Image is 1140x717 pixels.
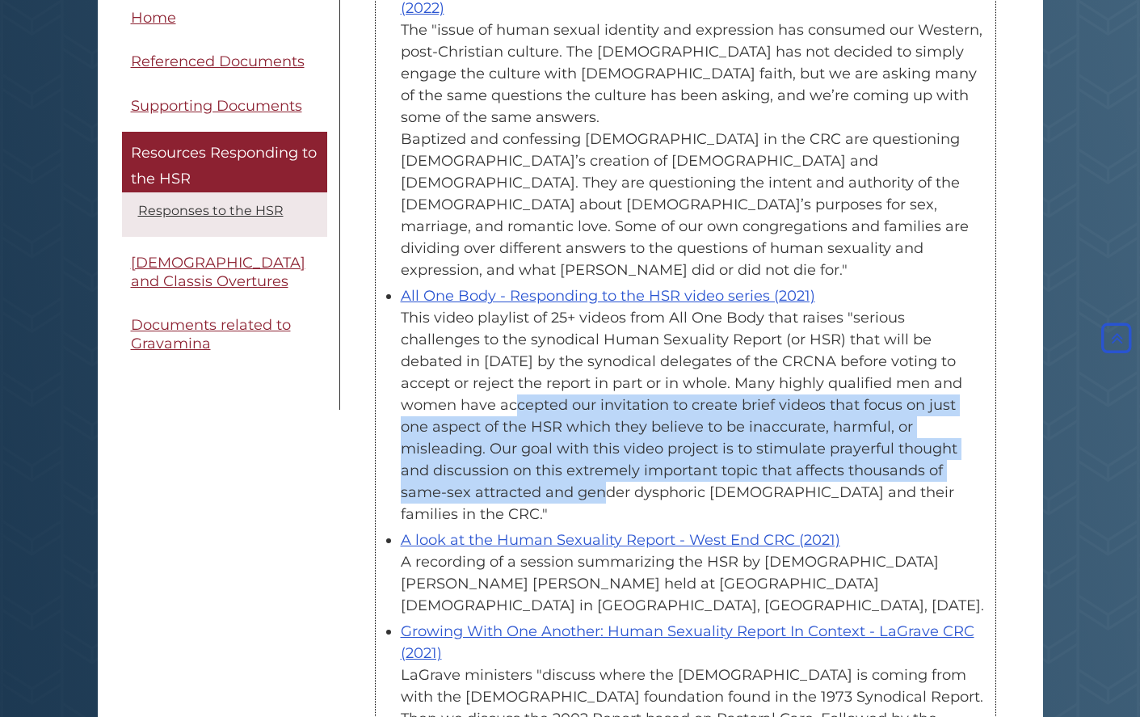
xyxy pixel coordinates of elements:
[401,19,986,281] div: The "issue of human sexual identity and expression has consumed our Western, post-Christian cultu...
[122,308,327,362] a: Documents related to Gravamina
[122,133,327,193] a: Resources Responding to the HSR
[1097,329,1136,347] a: Back to Top
[131,255,305,291] span: [DEMOGRAPHIC_DATA] and Classis Overtures
[401,622,974,662] a: Growing With One Another: Human Sexuality Report In Context - LaGrave CRC (2021)
[122,246,327,300] a: [DEMOGRAPHIC_DATA] and Classis Overtures
[122,88,327,124] a: Supporting Documents
[122,44,327,81] a: Referenced Documents
[401,287,815,305] a: All One Body - Responding to the HSR video series (2021)
[131,317,291,353] span: Documents related to Gravamina
[401,307,986,525] div: This video playlist of 25+ videos from All One Body that raises "serious challenges to the synodi...
[131,145,317,188] span: Resources Responding to the HSR
[401,531,840,549] a: A look at the Human Sexuality Report - West End CRC (2021)
[131,53,305,71] span: Referenced Documents
[131,97,302,115] span: Supporting Documents
[131,9,176,27] span: Home
[401,551,986,617] div: A recording of a session summarizing the HSR by [DEMOGRAPHIC_DATA][PERSON_NAME] [PERSON_NAME] hel...
[138,204,284,219] a: Responses to the HSR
